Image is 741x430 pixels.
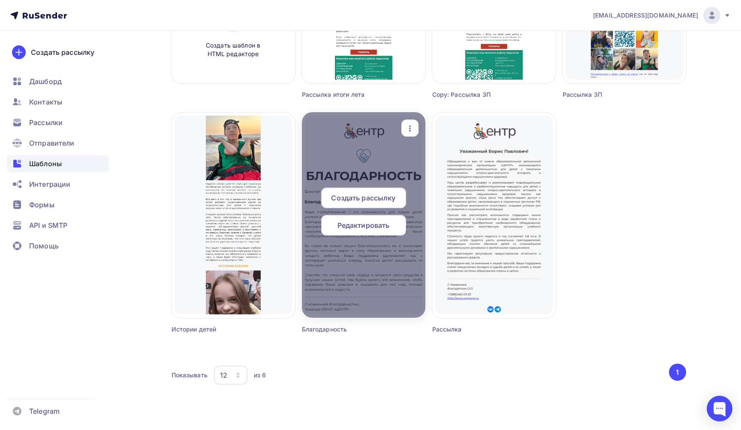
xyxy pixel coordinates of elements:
div: 12 [220,370,227,380]
span: API и SMTP [29,220,67,230]
div: Рассылка итоги лета [302,90,395,99]
ul: Pagination [667,364,686,381]
span: Отправители [29,138,75,148]
span: Интеграции [29,179,70,189]
span: Формы [29,200,54,210]
a: Рассылки [7,114,109,131]
div: Рассылка ЗП [563,90,655,99]
a: Отправители [7,134,109,152]
div: Copy: Рассылка ЗП [432,90,525,99]
span: Помощь [29,241,59,251]
div: Благодарность [302,325,395,334]
span: Контакты [29,97,62,107]
button: 12 [214,365,248,385]
a: Шаблоны [7,155,109,172]
span: Дашборд [29,76,62,87]
div: из 6 [254,371,266,379]
span: Редактировать [337,220,390,230]
span: [EMAIL_ADDRESS][DOMAIN_NAME] [593,11,698,20]
a: Контакты [7,93,109,110]
div: Истории детей [172,325,264,334]
span: Рассылки [29,117,63,128]
span: Шаблоны [29,158,62,169]
a: [EMAIL_ADDRESS][DOMAIN_NAME] [593,7,731,24]
span: Telegram [29,406,60,416]
button: Go to page 1 [669,364,686,381]
a: Дашборд [7,73,109,90]
a: Формы [7,196,109,213]
span: Создать рассылку [331,193,395,203]
span: Создать шаблон в HTML редакторе [193,41,274,59]
div: Создать рассылку [31,47,94,57]
div: Рассылка [432,325,525,334]
div: Показывать [172,371,208,379]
